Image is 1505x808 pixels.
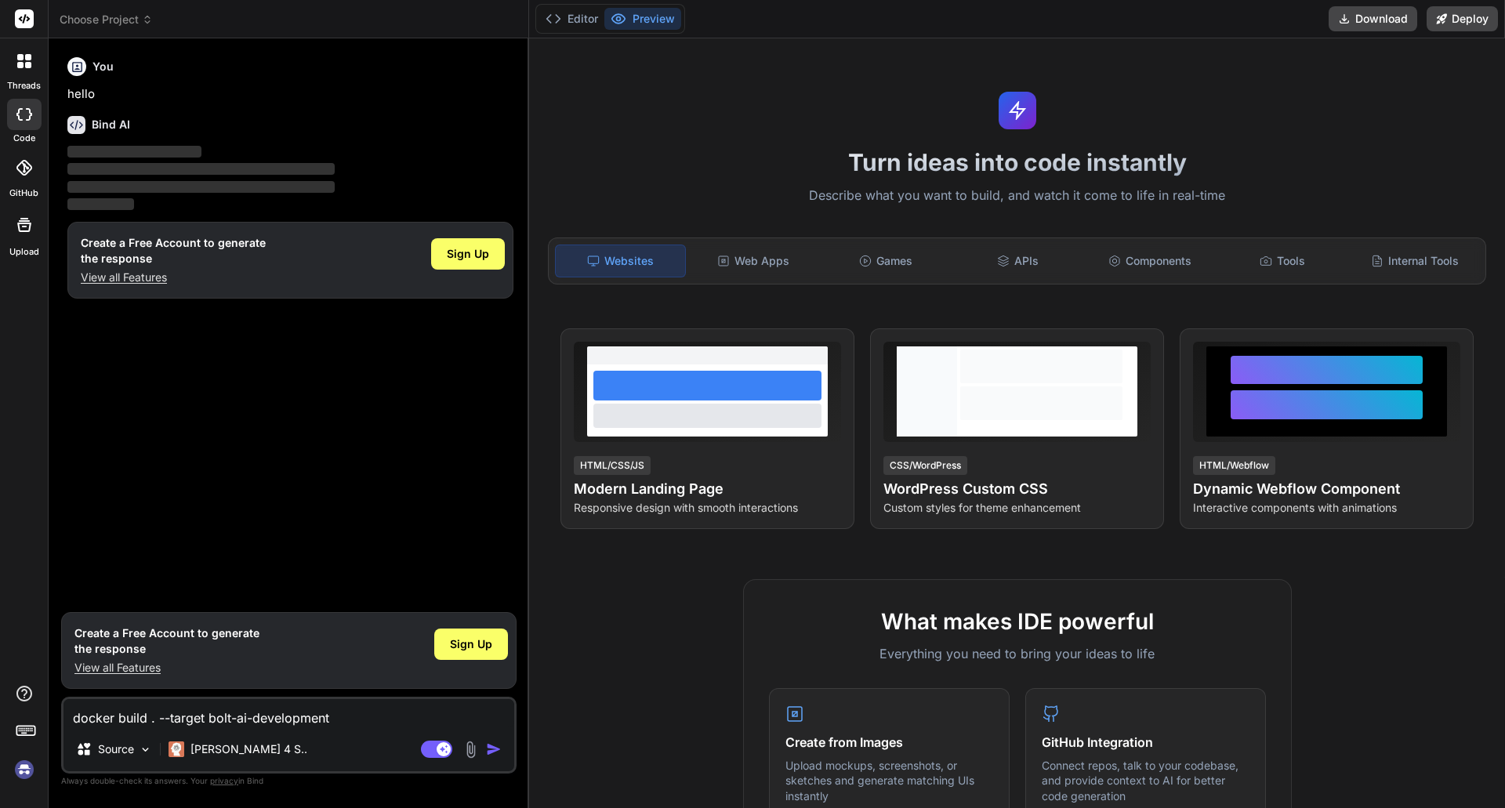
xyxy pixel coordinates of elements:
[486,741,502,757] img: icon
[1329,6,1417,31] button: Download
[883,456,967,475] div: CSS/WordPress
[92,59,114,74] h6: You
[1042,733,1249,752] h4: GitHub Integration
[447,246,489,262] span: Sign Up
[9,245,39,259] label: Upload
[574,456,651,475] div: HTML/CSS/JS
[67,163,335,175] span: ‌
[555,245,686,277] div: Websites
[67,146,201,158] span: ‌
[98,741,134,757] p: Source
[785,758,993,804] p: Upload mockups, screenshots, or sketches and generate matching UIs instantly
[883,478,1151,500] h4: WordPress Custom CSS
[67,85,513,103] p: hello
[1350,245,1479,277] div: Internal Tools
[81,270,266,285] p: View all Features
[60,12,153,27] span: Choose Project
[574,478,841,500] h4: Modern Landing Page
[13,132,35,145] label: code
[210,776,238,785] span: privacy
[63,699,514,727] textarea: docker build . --target bolt-ai-development
[539,148,1496,176] h1: Turn ideas into code instantly
[169,741,184,757] img: Claude 4 Sonnet
[539,8,604,30] button: Editor
[604,8,681,30] button: Preview
[883,500,1151,516] p: Custom styles for theme enhancement
[67,198,134,210] span: ‌
[1193,456,1275,475] div: HTML/Webflow
[769,605,1266,638] h2: What makes IDE powerful
[462,741,480,759] img: attachment
[450,636,492,652] span: Sign Up
[139,743,152,756] img: Pick Models
[953,245,1083,277] div: APIs
[11,756,38,783] img: signin
[539,186,1496,206] p: Describe what you want to build, and watch it come to life in real-time
[92,117,130,132] h6: Bind AI
[574,500,841,516] p: Responsive design with smooth interactions
[61,774,517,788] p: Always double-check its answers. Your in Bind
[74,625,259,657] h1: Create a Free Account to generate the response
[689,245,818,277] div: Web Apps
[190,741,307,757] p: [PERSON_NAME] 4 S..
[9,187,38,200] label: GitHub
[1193,500,1460,516] p: Interactive components with animations
[74,660,259,676] p: View all Features
[769,644,1266,663] p: Everything you need to bring your ideas to life
[1218,245,1347,277] div: Tools
[785,733,993,752] h4: Create from Images
[1042,758,1249,804] p: Connect repos, talk to your codebase, and provide context to AI for better code generation
[821,245,951,277] div: Games
[1086,245,1215,277] div: Components
[81,235,266,266] h1: Create a Free Account to generate the response
[1427,6,1498,31] button: Deploy
[7,79,41,92] label: threads
[1193,478,1460,500] h4: Dynamic Webflow Component
[67,181,335,193] span: ‌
